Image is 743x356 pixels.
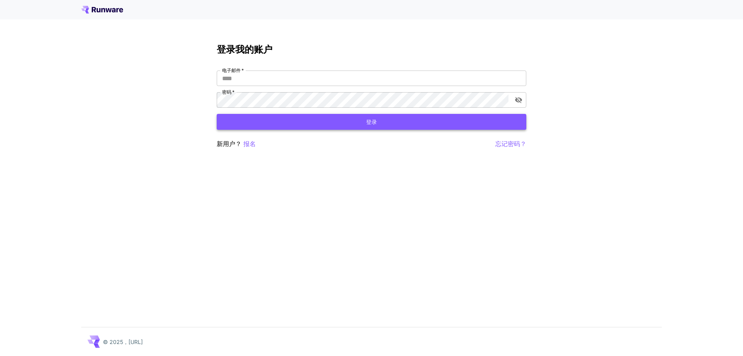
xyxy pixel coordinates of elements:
font: 登录 [366,119,377,125]
font: © 2025，[URL] [103,339,143,345]
button: 登录 [217,114,526,130]
font: 新用户？ [217,140,241,148]
button: 报名 [243,139,256,149]
font: 报名 [243,140,256,148]
font: 密码 [222,89,231,95]
font: 电子邮件 [222,67,241,73]
font: 登录我的账户 [217,44,272,55]
button: 忘记密码？ [495,139,526,149]
font: 忘记密码？ [495,140,526,148]
button: 切换密码可见性 [512,93,526,107]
